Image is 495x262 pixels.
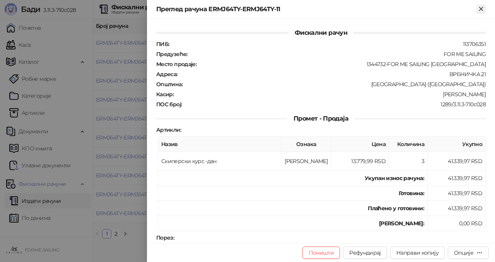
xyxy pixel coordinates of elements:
strong: Општина : [156,81,183,88]
strong: Плаћено у готовини: [368,205,424,212]
button: Рефундирај [343,247,387,259]
th: Назив [158,137,282,152]
span: Фискални рачун [288,29,353,36]
span: Направи копију [396,249,439,256]
button: Поништи [302,247,340,259]
div: [GEOGRAPHIC_DATA] ([GEOGRAPHIC_DATA]) [183,81,486,88]
div: ВРБНИЧКА 21 [178,71,486,78]
strong: Укупан износ рачуна : [365,175,424,182]
strong: Адреса : [156,71,178,78]
div: 1289/3.11.3-710c028 [183,101,486,108]
td: 0,00 RSD [428,216,486,231]
th: Количина [389,137,428,152]
th: Ознака [282,137,331,152]
td: [PERSON_NAME] [282,152,331,171]
td: 41.339,97 RSD [428,201,486,216]
td: 13.779,99 RSD [331,152,389,171]
div: [PERSON_NAME] [174,91,486,98]
div: Опције [454,249,473,256]
strong: ПОС број : [156,101,182,108]
strong: [PERSON_NAME]: [379,220,424,227]
strong: Готовина : [399,190,424,197]
td: 41.339,97 RSD [428,186,486,201]
button: Опције [448,247,489,259]
button: Close [476,5,486,14]
strong: Место продаје : [156,61,196,68]
div: 113706351 [170,41,486,48]
strong: Артикли : [156,126,181,133]
div: FOR ME SAILING [188,51,486,58]
span: Промет - Продаја [287,115,355,122]
div: 1344732-FOR ME SAILING [GEOGRAPHIC_DATA] [197,61,486,68]
div: Преглед рачуна ERMJ64TY-ERMJ64TY-11 [156,5,476,14]
td: Скиперски курс -дан [158,152,282,171]
button: Направи копију [390,247,445,259]
th: Цена [331,137,389,152]
strong: Предузеће : [156,51,188,58]
th: Укупно [428,137,486,152]
strong: ПИБ : [156,41,169,48]
strong: Порез : [156,234,174,241]
td: 41.339,97 RSD [428,171,486,186]
strong: Касир : [156,91,174,98]
td: 41.339,97 RSD [428,152,486,171]
td: 3 [389,152,428,171]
